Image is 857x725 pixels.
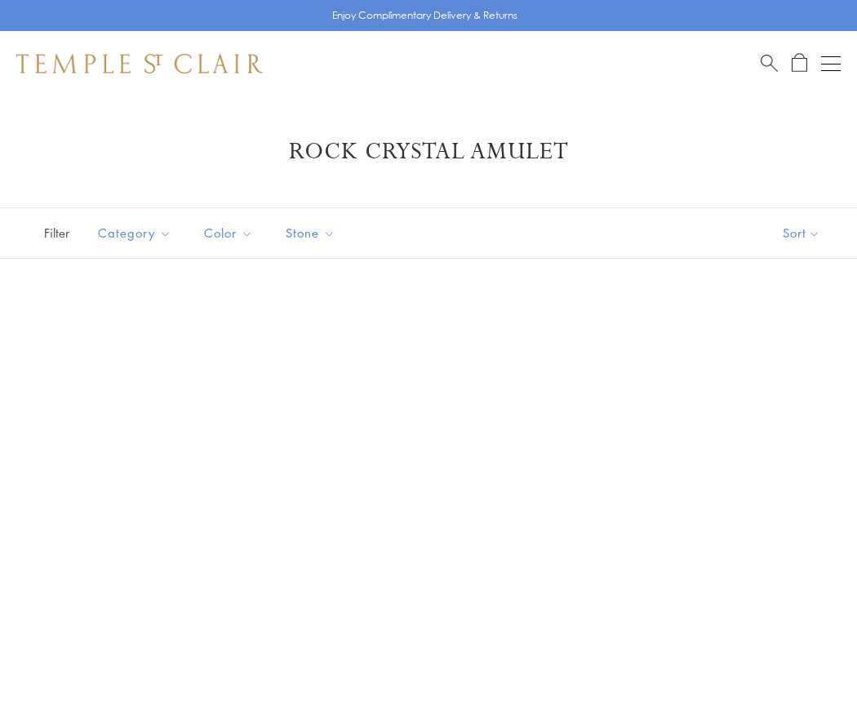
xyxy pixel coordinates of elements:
[86,215,184,251] button: Category
[41,137,816,167] h1: Rock Crystal Amulet
[273,215,348,251] button: Stone
[792,53,807,73] a: Open Shopping Bag
[196,223,265,243] span: Color
[332,7,517,24] p: Enjoy Complimentary Delivery & Returns
[192,215,265,251] button: Color
[278,223,348,243] span: Stone
[821,54,841,73] button: Open navigation
[761,53,778,73] a: Search
[746,208,857,258] button: Show sort by
[16,54,263,73] img: Temple St. Clair
[90,223,184,243] span: Category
